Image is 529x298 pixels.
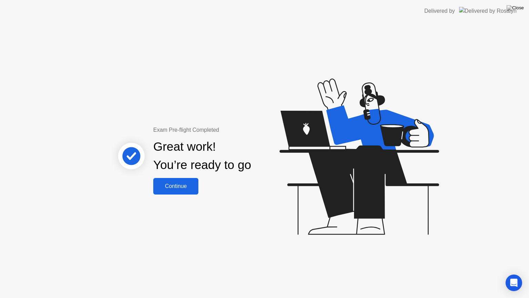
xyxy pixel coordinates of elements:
[153,138,251,174] div: Great work! You’re ready to go
[153,178,198,195] button: Continue
[153,126,295,134] div: Exam Pre-flight Completed
[459,7,517,15] img: Delivered by Rosalyn
[506,275,522,291] div: Open Intercom Messenger
[507,5,524,11] img: Close
[155,183,196,189] div: Continue
[424,7,455,15] div: Delivered by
